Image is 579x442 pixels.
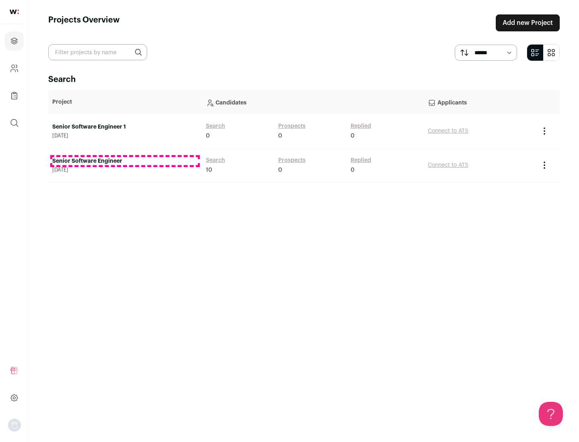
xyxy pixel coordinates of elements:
[351,156,371,164] a: Replied
[428,162,468,168] a: Connect to ATS
[48,44,147,60] input: Filter projects by name
[52,167,198,173] span: [DATE]
[206,122,225,130] a: Search
[48,74,560,85] h2: Search
[206,156,225,164] a: Search
[8,419,21,432] button: Open dropdown
[539,402,563,426] iframe: Toggle Customer Support
[540,160,549,170] button: Project Actions
[206,166,212,174] span: 10
[52,123,198,131] a: Senior Software Engineer 1
[540,126,549,136] button: Project Actions
[278,122,306,130] a: Prospects
[5,59,24,78] a: Company and ATS Settings
[428,128,468,134] a: Connect to ATS
[52,157,198,165] a: Senior Software Engineer
[496,14,560,31] a: Add new Project
[351,122,371,130] a: Replied
[8,419,21,432] img: nopic.png
[351,132,355,140] span: 0
[278,132,282,140] span: 0
[5,86,24,105] a: Company Lists
[206,94,420,110] p: Candidates
[10,10,19,14] img: wellfound-shorthand-0d5821cbd27db2630d0214b213865d53afaa358527fdda9d0ea32b1df1b89c2c.svg
[52,133,198,139] span: [DATE]
[206,132,210,140] span: 0
[278,166,282,174] span: 0
[428,94,532,110] p: Applicants
[5,31,24,51] a: Projects
[48,14,120,31] h1: Projects Overview
[278,156,306,164] a: Prospects
[52,98,198,106] p: Project
[351,166,355,174] span: 0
